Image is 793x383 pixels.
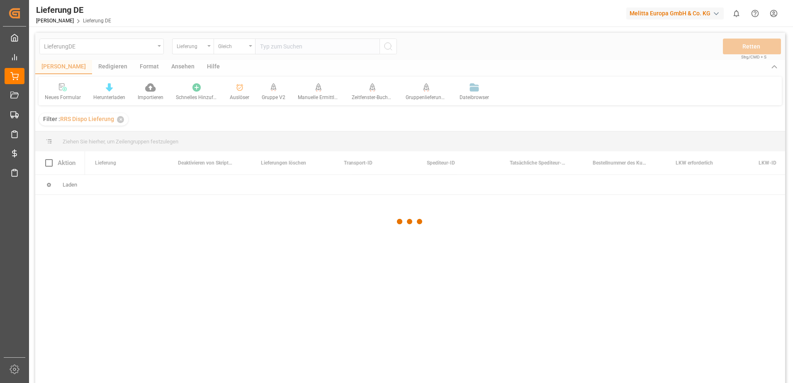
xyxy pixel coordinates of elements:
[630,9,710,18] font: Melitta Europa GmbH & Co. KG
[36,4,111,16] div: Lieferung DE
[727,4,746,23] button: 0 neue Benachrichtigungen anzeigen
[36,18,74,24] a: [PERSON_NAME]
[746,4,764,23] button: Hilfe-Center
[626,5,727,21] button: Melitta Europa GmbH & Co. KG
